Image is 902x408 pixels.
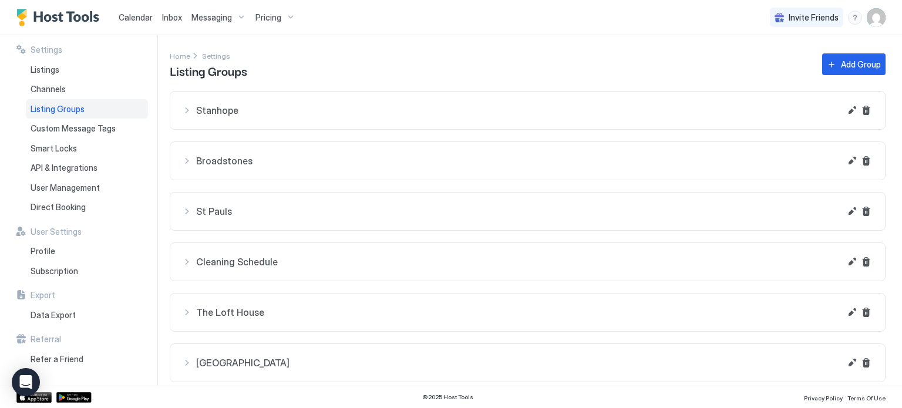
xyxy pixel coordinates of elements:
[31,84,66,95] span: Channels
[31,183,100,193] span: User Management
[31,354,83,365] span: Refer a Friend
[845,204,859,218] button: Edit
[847,394,886,402] span: Terms Of Use
[196,205,840,217] span: St Pauls
[12,368,40,396] div: Open Intercom Messenger
[26,60,148,80] a: Listings
[31,310,76,321] span: Data Export
[202,49,230,62] div: Breadcrumb
[26,119,148,139] a: Custom Message Tags
[859,356,873,370] button: Delete
[847,391,886,403] a: Terms Of Use
[26,99,148,119] a: Listing Groups
[31,123,116,134] span: Custom Message Tags
[859,305,873,319] button: Delete
[162,12,182,22] span: Inbox
[119,12,153,22] span: Calendar
[170,49,190,62] a: Home
[26,349,148,369] a: Refer a Friend
[31,143,77,154] span: Smart Locks
[170,62,247,79] span: Listing Groups
[162,11,182,23] a: Inbox
[26,241,148,261] a: Profile
[191,12,232,23] span: Messaging
[31,65,59,75] span: Listings
[31,45,62,55] span: Settings
[31,104,85,114] span: Listing Groups
[26,197,148,217] a: Direct Booking
[859,204,873,218] button: Delete
[859,103,873,117] button: Delete
[848,11,862,25] div: menu
[31,290,55,301] span: Export
[822,53,886,75] button: Add Group
[196,256,840,268] span: Cleaning Schedule
[31,334,61,345] span: Referral
[804,391,843,403] a: Privacy Policy
[841,58,881,70] div: Add Group
[26,79,148,99] a: Channels
[31,246,55,257] span: Profile
[859,255,873,269] button: Delete
[170,92,885,129] button: StanhopeEditDelete
[202,52,230,60] span: Settings
[170,193,885,230] button: St PaulsEditDelete
[202,49,230,62] a: Settings
[859,154,873,168] button: Delete
[170,294,885,331] button: The Loft HouseEditDelete
[26,261,148,281] a: Subscription
[170,243,885,281] button: Cleaning ScheduleEditDelete
[255,12,281,23] span: Pricing
[31,266,78,277] span: Subscription
[31,163,97,173] span: API & Integrations
[170,52,190,60] span: Home
[26,139,148,159] a: Smart Locks
[119,11,153,23] a: Calendar
[867,8,886,27] div: User profile
[31,227,82,237] span: User Settings
[845,255,859,269] button: Edit
[845,154,859,168] button: Edit
[845,103,859,117] button: Edit
[845,356,859,370] button: Edit
[170,344,885,382] button: [GEOGRAPHIC_DATA]EditDelete
[804,394,843,402] span: Privacy Policy
[196,155,840,167] span: Broadstones
[196,104,840,116] span: Stanhope
[196,357,840,369] span: [GEOGRAPHIC_DATA]
[789,12,839,23] span: Invite Friends
[26,178,148,198] a: User Management
[845,305,859,319] button: Edit
[16,9,105,26] a: Host Tools Logo
[170,142,885,180] button: BroadstonesEditDelete
[16,392,52,403] a: App Store
[26,158,148,178] a: API & Integrations
[170,49,190,62] div: Breadcrumb
[422,393,473,401] span: © 2025 Host Tools
[26,305,148,325] a: Data Export
[56,392,92,403] a: Google Play Store
[31,202,86,213] span: Direct Booking
[196,306,840,318] span: The Loft House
